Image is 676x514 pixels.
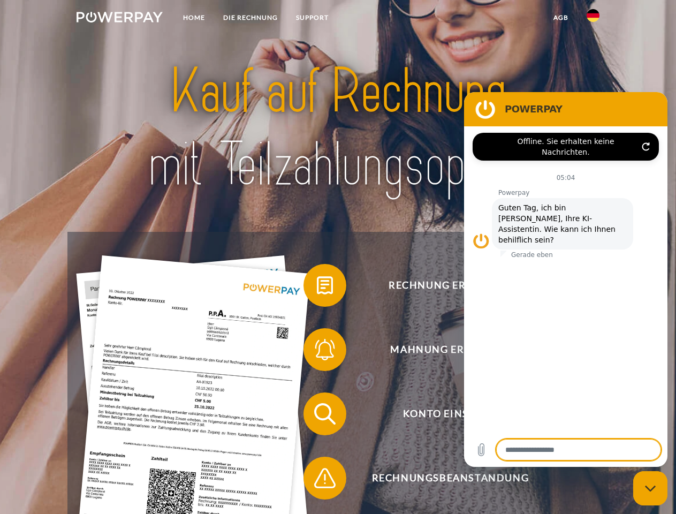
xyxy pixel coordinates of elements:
[102,51,574,205] img: title-powerpay_de.svg
[319,264,581,307] span: Rechnung erhalten?
[312,465,338,492] img: qb_warning.svg
[312,400,338,427] img: qb_search.svg
[287,8,338,27] a: SUPPORT
[303,264,582,307] button: Rechnung erhalten?
[464,92,667,467] iframe: Messaging-Fenster
[319,392,581,435] span: Konto einsehen
[174,8,214,27] a: Home
[587,9,599,22] img: de
[303,328,582,371] button: Mahnung erhalten?
[312,336,338,363] img: qb_bell.svg
[77,12,163,22] img: logo-powerpay-white.svg
[312,272,338,299] img: qb_bill.svg
[544,8,578,27] a: agb
[214,8,287,27] a: DIE RECHNUNG
[303,457,582,500] button: Rechnungsbeanstandung
[633,471,667,505] iframe: Schaltfläche zum Öffnen des Messaging-Fensters; Konversation läuft
[303,392,582,435] button: Konto einsehen
[319,328,581,371] span: Mahnung erhalten?
[319,457,581,500] span: Rechnungsbeanstandung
